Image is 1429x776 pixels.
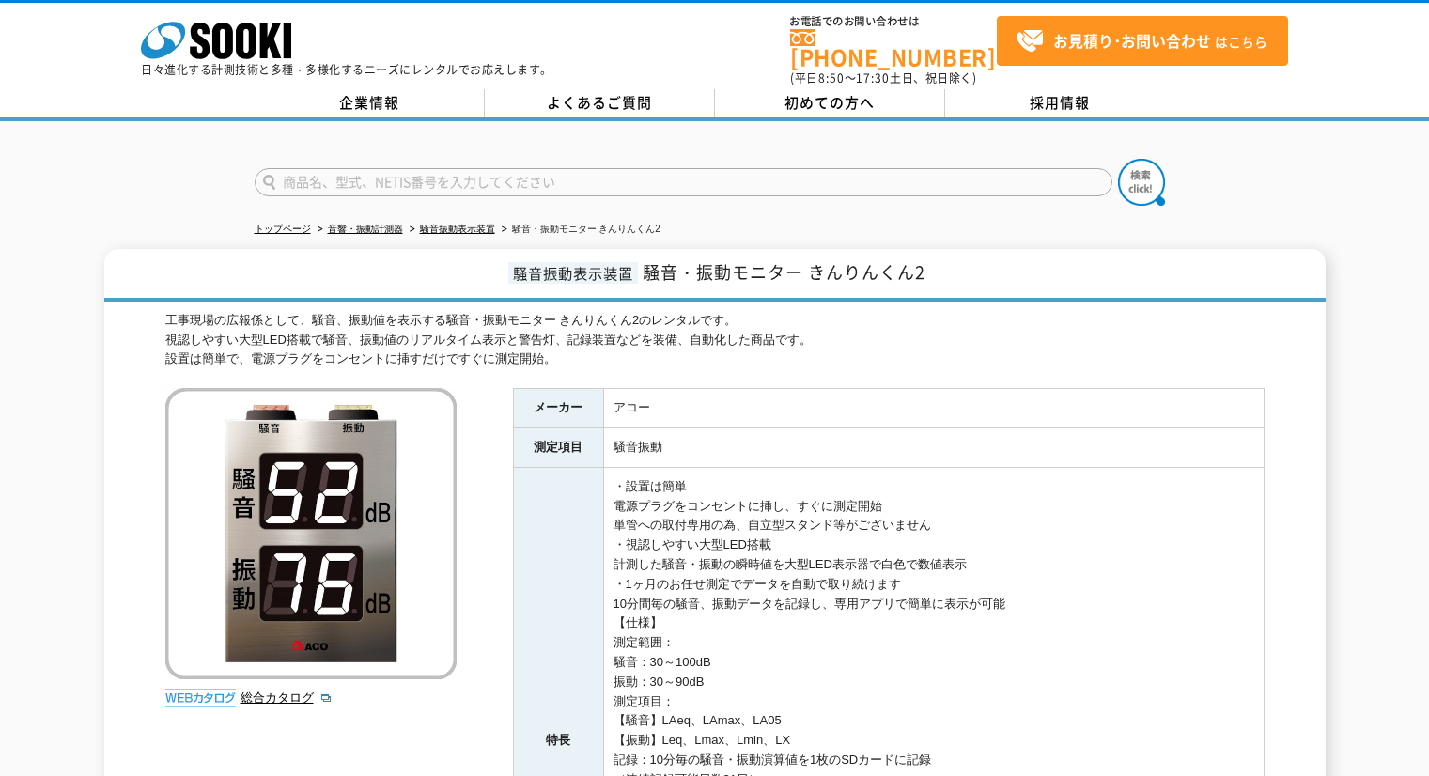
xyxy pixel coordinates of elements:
[255,224,311,234] a: トップページ
[790,70,976,86] span: (平日 ～ 土日、祝日除く)
[790,16,997,27] span: お電話でのお問い合わせは
[165,689,236,707] img: webカタログ
[255,168,1112,196] input: 商品名、型式、NETIS番号を入力してください
[328,224,403,234] a: 音響・振動計測器
[945,89,1175,117] a: 採用情報
[508,262,638,284] span: 騒音振動表示装置
[643,259,925,285] span: 騒音・振動モニター きんりんくん2
[513,428,603,468] th: 測定項目
[818,70,845,86] span: 8:50
[241,691,333,705] a: 総合カタログ
[498,220,660,240] li: 騒音・振動モニター きんりんくん2
[141,64,552,75] p: 日々進化する計測技術と多種・多様化するニーズにレンタルでお応えします。
[790,29,997,68] a: [PHONE_NUMBER]
[1118,159,1165,206] img: btn_search.png
[255,89,485,117] a: 企業情報
[715,89,945,117] a: 初めての方へ
[603,428,1264,468] td: 騒音振動
[856,70,890,86] span: 17:30
[420,224,495,234] a: 騒音振動表示装置
[165,388,457,679] img: 騒音・振動モニター きんりんくん2
[1053,29,1211,52] strong: お見積り･お問い合わせ
[485,89,715,117] a: よくあるご質問
[784,92,875,113] span: 初めての方へ
[513,389,603,428] th: メーカー
[1016,27,1267,55] span: はこちら
[165,311,1265,369] div: 工事現場の広報係として、騒音、振動値を表示する騒音・振動モニター きんりんくん2のレンタルです。 視認しやすい大型LED搭載で騒音、振動値のリアルタイム表示と警告灯、記録装置などを装備、自動化し...
[997,16,1288,66] a: お見積り･お問い合わせはこちら
[603,389,1264,428] td: アコー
